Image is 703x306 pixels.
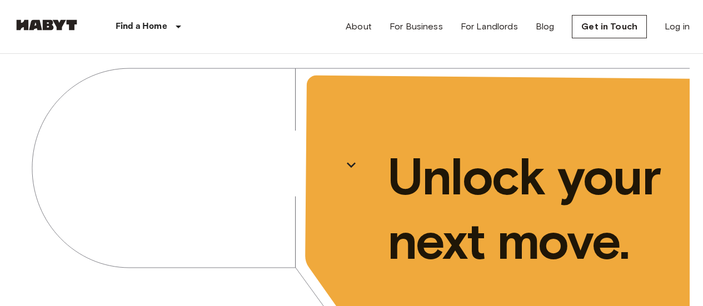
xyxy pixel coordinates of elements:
[13,19,80,31] img: Habyt
[536,20,555,33] a: Blog
[387,144,672,273] p: Unlock your next move.
[116,20,167,33] p: Find a Home
[572,15,647,38] a: Get in Touch
[390,20,443,33] a: For Business
[346,20,372,33] a: About
[665,20,690,33] a: Log in
[461,20,518,33] a: For Landlords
